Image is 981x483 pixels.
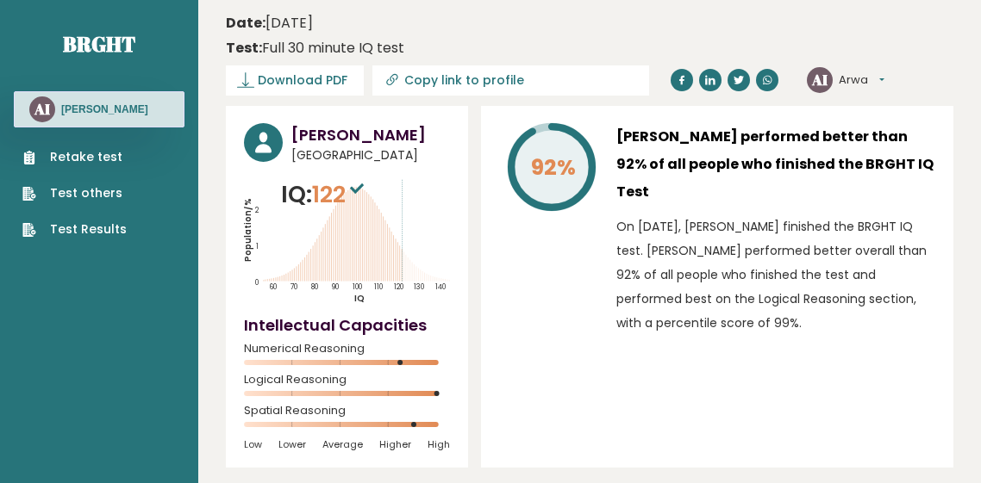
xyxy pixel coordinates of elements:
span: 122 [312,178,368,210]
tspan: 100 [353,282,362,293]
tspan: 140 [435,282,446,293]
span: Higher [379,438,411,450]
span: Spatial Reasoning [244,407,450,414]
tspan: 90 [332,282,339,293]
span: Download PDF [258,71,347,90]
tspan: 130 [415,282,425,293]
p: IQ: [281,177,368,212]
a: Brght [63,30,135,58]
tspan: 0 [255,277,259,288]
span: High [428,438,450,450]
text: AI [811,70,828,90]
h4: Intellectual Capacities [244,313,450,337]
tspan: 1 [256,241,259,251]
b: Test: [226,38,262,58]
text: AI [34,99,50,119]
h3: [PERSON_NAME] [291,123,450,146]
tspan: 2 [255,205,259,215]
span: Lower [278,438,306,450]
a: Download PDF [226,65,364,96]
time: [DATE] [226,13,313,34]
b: Date: [226,13,266,33]
tspan: 60 [270,282,277,293]
a: Test others [22,184,127,202]
tspan: Population/% [242,198,253,262]
h3: [PERSON_NAME] [61,102,148,116]
tspan: 80 [311,282,318,293]
button: Arwa [839,71,884,89]
tspan: 92% [531,152,576,183]
span: Logical Reasoning [244,376,450,383]
span: Average [322,438,363,450]
span: Low [244,438,262,450]
a: Retake test [22,148,127,166]
tspan: 70 [291,282,297,293]
tspan: 120 [394,282,403,293]
a: Test Results [22,220,127,238]
span: [GEOGRAPHIC_DATA] [291,146,450,164]
h3: [PERSON_NAME] performed better than 92% of all people who finished the BRGHT IQ Test [616,123,935,206]
div: Full 30 minute IQ test [226,38,404,59]
tspan: 110 [374,282,383,293]
span: Numerical Reasoning [244,345,450,352]
p: On [DATE], [PERSON_NAME] finished the BRGHT IQ test. [PERSON_NAME] performed better overall than ... [616,214,935,335]
tspan: IQ [354,293,365,304]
